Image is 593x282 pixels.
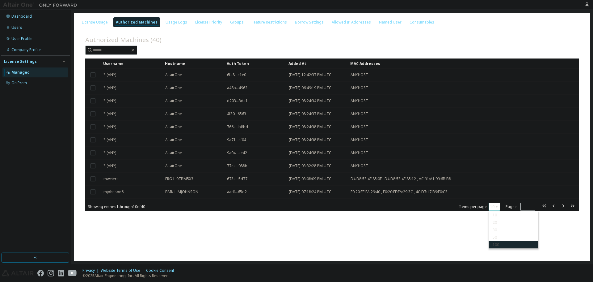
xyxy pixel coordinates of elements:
span: D4:D8:53:4E:85:0E , D4:D8:53:4E:85:12 , AC:91:A1:99:6B:B8 [351,176,451,181]
img: altair_logo.svg [2,270,34,276]
span: ANYHOST [351,98,368,103]
div: Privacy [82,268,101,273]
div: License Priority [195,20,222,25]
div: Allowed IP Addresses [332,20,371,25]
span: 4f30...6563 [227,111,246,116]
span: AltairOne [165,72,182,77]
span: d203...3da1 [227,98,248,103]
span: AltairOne [165,150,182,155]
div: Named User [379,20,402,25]
span: AltairOne [165,85,182,90]
span: mweiers [103,176,119,181]
div: Dashboard [11,14,32,19]
span: [DATE] 03:32:28 PM UTC [289,163,331,168]
span: * (ANY) [103,111,116,116]
div: Company Profile [11,47,41,52]
div: Users [11,25,22,30]
div: Feature Restrictions [252,20,287,25]
span: ANYHOST [351,163,368,168]
span: Showing entries 1 through 10 of 40 [88,204,145,209]
span: * (ANY) [103,150,116,155]
span: a48b...4962 [227,85,247,90]
span: FRG-L-9TBM5X3 [165,176,193,181]
span: [DATE] 08:24:37 PM UTC [289,111,331,116]
span: Page n. [506,203,535,211]
div: Added At [288,59,345,68]
div: On Prem [11,80,27,85]
img: Altair One [3,2,80,8]
span: [DATE] 03:08:09 PM UTC [289,176,331,181]
div: Website Terms of Use [101,268,146,273]
span: ANYHOST [351,137,368,142]
div: Usage Logs [166,20,187,25]
div: Consumables [410,20,434,25]
div: 10 [489,211,538,219]
span: 6fa8...e1e0 [227,72,246,77]
img: instagram.svg [48,270,54,276]
span: * (ANY) [103,137,116,142]
div: Username [103,59,160,68]
div: 100 [489,241,538,249]
div: Managed [11,70,30,75]
span: AltairOne [165,163,182,168]
span: 77ea...088b [227,163,247,168]
span: aadf...65d2 [227,189,247,194]
img: linkedin.svg [58,270,64,276]
span: F0:20:FF:EA:29:40 , F0:20:FF:EA:29:3C , 4C:D7:17:B9:E0:C3 [351,189,448,194]
span: [DATE] 08:24:38 PM UTC [289,124,331,129]
span: 9a04...ae42 [227,150,247,155]
span: [DATE] 07:18:24 PM UTC [289,189,331,194]
div: Groups [230,20,244,25]
span: ANYHOST [351,85,368,90]
span: ANYHOST [351,124,368,129]
span: AltairOne [165,124,182,129]
span: [DATE] 08:24:38 PM UTC [289,137,331,142]
div: License Settings [4,59,37,64]
div: 20 [489,219,538,226]
span: * (ANY) [103,72,116,77]
span: AltairOne [165,111,182,116]
span: ANYHOST [351,111,368,116]
div: MAC Addresses [350,59,516,68]
span: [DATE] 06:49:19 PM UTC [289,85,331,90]
img: facebook.svg [37,270,44,276]
span: 673a...5d77 [227,176,247,181]
span: ANYHOST [351,150,368,155]
span: mjohnson6 [103,189,124,194]
span: 9a71...ef04 [227,137,246,142]
span: AltairOne [165,137,182,142]
div: Authorized Machines [116,20,158,25]
div: Cookie Consent [146,268,178,273]
span: * (ANY) [103,85,116,90]
div: Auth Token [227,59,284,68]
div: Hostname [165,59,222,68]
span: * (ANY) [103,124,116,129]
span: [DATE] 08:24:38 PM UTC [289,150,331,155]
span: [DATE] 08:24:34 PM UTC [289,98,331,103]
span: ANYHOST [351,72,368,77]
span: 766a...b8bd [227,124,248,129]
div: 30 [489,226,538,234]
button: 10 [490,204,498,209]
div: User Profile [11,36,32,41]
span: * (ANY) [103,98,116,103]
span: [DATE] 12:42:37 PM UTC [289,72,331,77]
span: Items per page [459,203,500,211]
span: Authorized Machines (40) [85,35,162,44]
span: * (ANY) [103,163,116,168]
p: © 2025 Altair Engineering, Inc. All Rights Reserved. [82,273,178,278]
div: Borrow Settings [295,20,324,25]
span: BMK-L-MJOHNSON [165,189,198,194]
span: AltairOne [165,98,182,103]
div: License Usage [82,20,108,25]
div: 50 [489,234,538,241]
img: youtube.svg [68,270,77,276]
